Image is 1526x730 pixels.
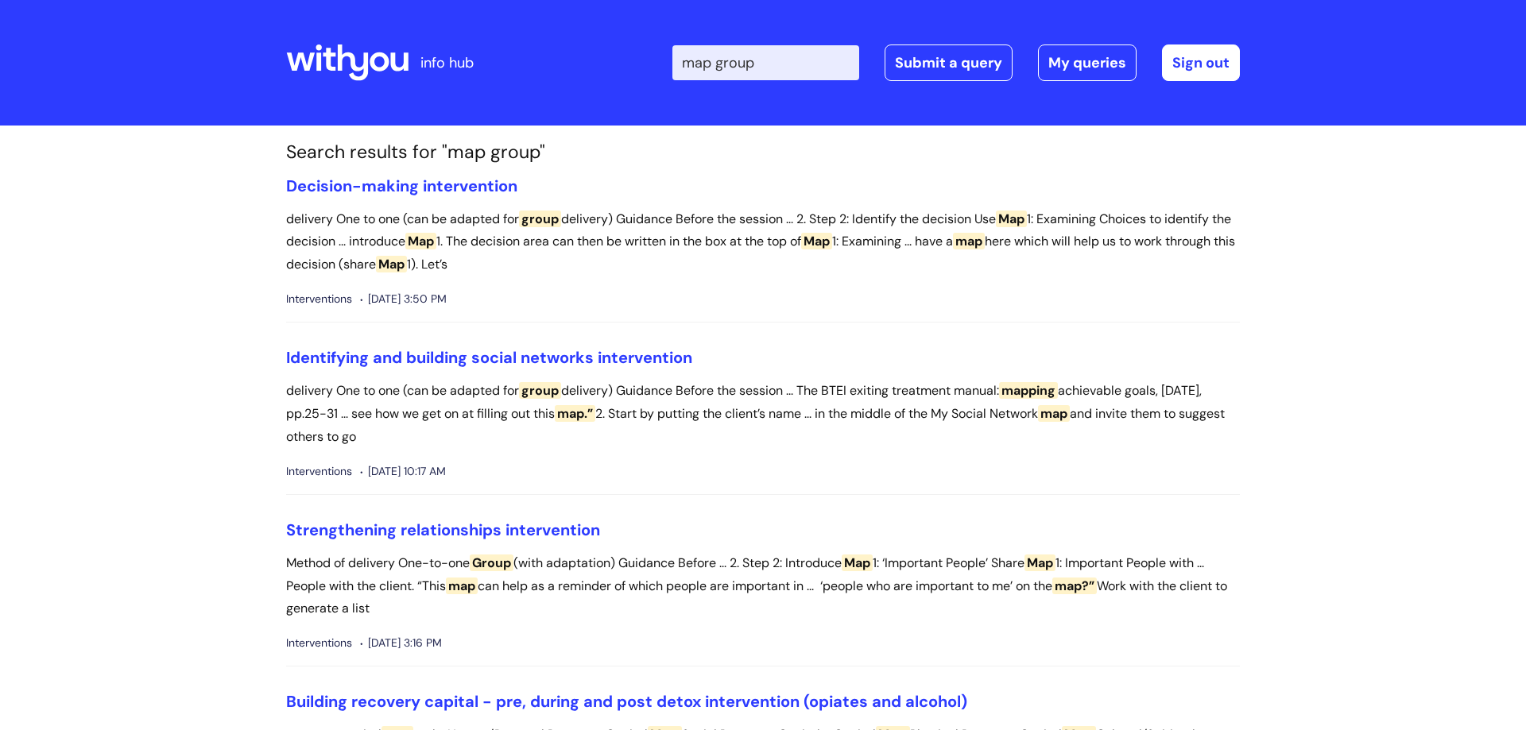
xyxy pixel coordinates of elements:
span: [DATE] 3:16 PM [360,633,442,653]
span: Map [996,211,1027,227]
div: | - [672,44,1240,81]
span: map [446,577,478,594]
span: Interventions [286,633,352,653]
span: Group [470,554,513,571]
p: info hub [420,50,474,75]
h1: Search results for "map group" [286,141,1240,164]
span: Map [842,554,873,571]
span: group [519,211,561,227]
span: Map [1024,554,1055,571]
span: mapping [999,382,1058,399]
input: Search [672,45,859,80]
span: [DATE] 3:50 PM [360,289,447,309]
a: Submit a query [885,44,1013,81]
span: map [1038,405,1070,422]
p: delivery One to one (can be adapted for delivery) Guidance Before the session ... 2. Step 2: Iden... [286,208,1240,276]
span: Map [405,233,436,249]
span: Interventions [286,462,352,481]
span: Interventions [286,289,352,309]
p: Method of delivery One-to-one (with adaptation) Guidance Before ... 2. Step 2: Introduce 1: ‘Impo... [286,552,1240,620]
span: map.” [555,405,595,422]
a: My queries [1038,44,1137,81]
a: Strengthening relationships intervention [286,519,600,540]
span: Map [376,256,407,272]
span: [DATE] 10:17 AM [360,462,446,481]
a: Decision-making intervention [286,176,517,196]
p: delivery One to one (can be adapted for delivery) Guidance Before the session ... The BTEI exitin... [286,380,1240,448]
span: map?” [1052,577,1097,594]
a: Sign out [1162,44,1240,81]
span: map [953,233,985,249]
span: Map [801,233,832,249]
span: group [519,382,561,399]
a: Identifying and building social networks intervention [286,347,692,368]
a: Building recovery capital - pre, during and post detox intervention (opiates and alcohol) [286,691,967,712]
